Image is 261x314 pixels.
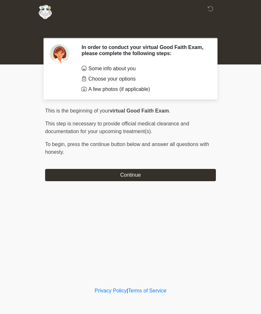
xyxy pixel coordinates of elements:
li: A few photos (if applicable) [82,85,206,93]
span: . [169,108,170,113]
button: Continue [45,169,216,181]
h1: ‎ ‎ ‎ ‎ [40,23,221,35]
span: This step is necessary to provide official medical clearance and documentation for your upcoming ... [45,121,189,134]
h2: In order to conduct your virtual Good Faith Exam, please complete the following steps: [82,44,206,56]
span: press the continue button below and answer all questions with honesty. [45,142,209,155]
li: Some info about you [82,65,206,73]
img: Agent Avatar [50,44,69,64]
a: Privacy Policy [95,288,127,293]
a: | [127,288,128,293]
img: Aesthetically Yours Wellness Spa Logo [39,5,52,19]
li: Choose your options [82,75,206,83]
span: This is the beginning of your [45,108,110,113]
strong: virtual Good Faith Exam [110,108,169,113]
a: Terms of Service [128,288,166,293]
span: To begin, [45,142,67,147]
